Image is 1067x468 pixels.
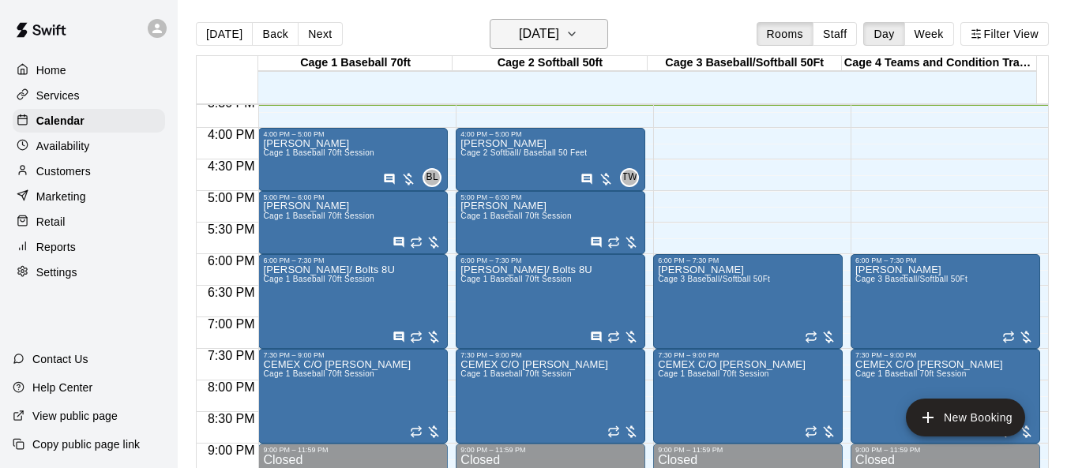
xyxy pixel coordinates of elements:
[36,62,66,78] p: Home
[490,19,608,49] button: [DATE]
[460,256,641,264] div: 6:00 PM – 7:30 PM
[252,22,299,46] button: Back
[263,369,374,378] span: Cage 1 Baseball 70ft Session
[263,275,374,283] span: Cage 1 Baseball 70ft Session
[460,193,641,201] div: 5:00 PM – 6:00 PM
[519,23,559,45] h6: [DATE]
[658,275,770,283] span: Cage 3 Baseball/Softball 50Ft
[13,134,165,158] a: Availability
[13,185,165,208] div: Marketing
[580,173,593,185] svg: Has notes
[410,236,423,249] span: Recurring event
[590,236,603,249] svg: Has notes
[805,331,817,343] span: Recurring event
[813,22,858,46] button: Staff
[204,223,259,236] span: 5:30 PM
[204,159,259,173] span: 4:30 PM
[851,349,1040,444] div: 7:30 PM – 9:00 PM: Cage 1 Baseball 70ft Session
[258,128,448,191] div: 4:00 PM – 5:00 PM: Cage 1 Baseball 70ft Session
[32,436,140,452] p: Copy public page link
[1002,331,1015,343] span: Recurring event
[863,22,904,46] button: Day
[658,256,838,264] div: 6:00 PM – 7:30 PM
[263,446,443,454] div: 9:00 PM – 11:59 PM
[204,380,259,394] span: 8:00 PM
[13,210,165,234] a: Retail
[460,369,572,378] span: Cage 1 Baseball 70ft Session
[460,351,641,359] div: 7:30 PM – 9:00 PM
[393,331,405,343] svg: Has notes
[658,446,838,454] div: 9:00 PM – 11:59 PM
[906,399,1025,436] button: add
[36,214,66,230] p: Retail
[204,254,259,268] span: 6:00 PM
[460,212,572,220] span: Cage 1 Baseball 70ft Session
[263,256,443,264] div: 6:00 PM – 7:30 PM
[393,236,405,249] svg: Has notes
[36,239,76,255] p: Reports
[855,256,1035,264] div: 6:00 PM – 7:30 PM
[607,425,620,438] span: Recurring event
[36,163,91,179] p: Customers
[258,56,453,71] div: Cage 1 Baseball 70ft
[298,22,342,46] button: Next
[383,173,396,185] svg: Has notes
[263,148,374,157] span: Cage 1 Baseball 70ft Session
[620,168,639,187] div: Taylor Wilhite
[805,425,817,438] span: Recurring event
[456,349,645,444] div: 7:30 PM – 9:00 PM: Cage 1 Baseball 70ft Session
[13,109,165,133] a: Calendar
[851,254,1040,349] div: 6:00 PM – 7:30 PM: Cage 3 Baseball/Softball 50Ft
[410,425,423,438] span: Recurring event
[426,170,438,185] span: BL
[13,58,165,82] a: Home
[13,159,165,183] a: Customers
[13,235,165,259] a: Reports
[855,369,967,378] span: Cage 1 Baseball 70ft Session
[904,22,954,46] button: Week
[653,349,843,444] div: 7:30 PM – 9:00 PM: Cage 1 Baseball 70ft Session
[32,408,118,424] p: View public page
[263,130,443,138] div: 4:00 PM – 5:00 PM
[204,286,259,299] span: 6:30 PM
[607,331,620,343] span: Recurring event
[653,254,843,349] div: 6:00 PM – 7:30 PM: Cage 3 Baseball/Softball 50Ft
[204,191,259,204] span: 5:00 PM
[263,212,374,220] span: Cage 1 Baseball 70ft Session
[658,369,769,378] span: Cage 1 Baseball 70ft Session
[204,128,259,141] span: 4:00 PM
[263,351,443,359] div: 7:30 PM – 9:00 PM
[423,168,441,187] div: Brian Lewis
[855,275,967,283] span: Cage 3 Baseball/Softball 50Ft
[456,128,645,191] div: 4:00 PM – 5:00 PM: Cage 2 Softball/ Baseball 50 Feet
[460,148,587,157] span: Cage 2 Softball/ Baseball 50 Feet
[36,189,86,204] p: Marketing
[204,444,259,457] span: 9:00 PM
[456,191,645,254] div: 5:00 PM – 6:00 PM: Cage 1 Baseball 70ft Session
[622,170,637,185] span: TW
[196,22,253,46] button: [DATE]
[757,22,813,46] button: Rooms
[626,168,639,187] span: Taylor Wilhite
[456,254,645,349] div: 6:00 PM – 7:30 PM: Cage 1 Baseball 70ft Session
[13,260,165,284] a: Settings
[36,88,80,103] p: Services
[460,130,641,138] div: 4:00 PM – 5:00 PM
[263,193,443,201] div: 5:00 PM – 6:00 PM
[258,191,448,254] div: 5:00 PM – 6:00 PM: Cage 1 Baseball 70ft Session
[36,113,85,129] p: Calendar
[410,331,423,343] span: Recurring event
[258,254,448,349] div: 6:00 PM – 7:30 PM: Cage 1 Baseball 70ft Session
[32,380,92,395] p: Help Center
[258,349,448,444] div: 7:30 PM – 9:00 PM: Cage 1 Baseball 70ft Session
[36,138,90,154] p: Availability
[32,351,88,367] p: Contact Us
[842,56,1036,71] div: Cage 4 Teams and Condition Training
